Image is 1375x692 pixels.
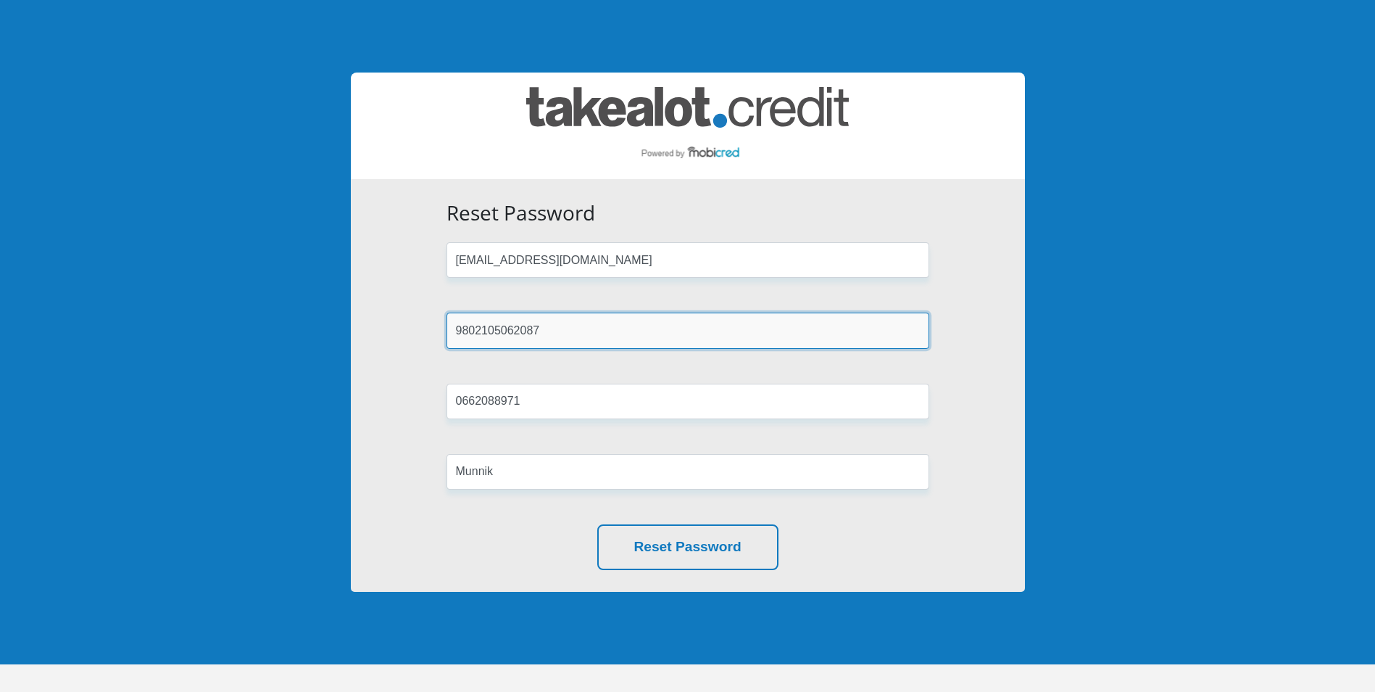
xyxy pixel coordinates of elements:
h3: Reset Password [446,201,929,226]
input: ID Number [446,313,929,348]
input: Surname [446,454,929,490]
input: Cellphone Number [446,384,929,419]
img: takealot_credit logo [526,87,849,165]
input: Email [446,242,929,278]
button: Reset Password [597,524,778,570]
